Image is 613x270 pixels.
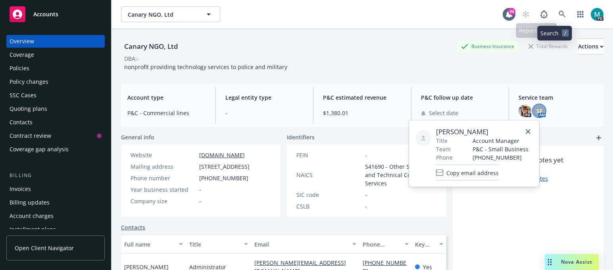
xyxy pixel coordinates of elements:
div: Coverage [10,48,34,61]
span: Account type [127,93,206,102]
a: [DOMAIN_NAME] [199,151,245,159]
button: Actions [578,39,603,54]
span: - [365,202,367,210]
a: Billing updates [6,196,105,209]
button: Canary NGO, Ltd [121,6,220,22]
span: nonprofit providing technology services to police and military [124,63,287,71]
div: Phone number [131,174,196,182]
button: Full name [121,235,186,254]
div: NAICS [296,171,362,179]
span: Canary NGO, Ltd [128,10,196,19]
div: Full name [124,240,174,249]
div: FEIN [296,151,362,159]
div: Installment plans [10,223,56,236]
span: [STREET_ADDRESS] [199,162,250,171]
div: Company size [131,197,196,205]
a: add [594,133,603,143]
a: Switch app [573,6,588,22]
div: Drag to move [545,254,555,270]
span: - [199,197,201,205]
button: Phone number [359,235,411,254]
a: Coverage [6,48,105,61]
span: Legal entity type [225,93,304,102]
a: Search [554,6,570,22]
div: 98 [508,8,515,15]
div: Mailing address [131,162,196,171]
span: Identifiers [287,133,315,141]
div: Actions [578,39,603,54]
span: General info [121,133,154,141]
div: Contract review [10,129,51,142]
span: [PHONE_NUMBER] [473,153,528,162]
div: Billing [6,172,105,179]
span: Select date [429,109,458,117]
button: Email [251,235,359,254]
button: Title [186,235,251,254]
span: SF [536,107,542,115]
div: SSC Cases [10,89,37,102]
span: Title [436,137,448,145]
div: DBA: - [124,54,139,63]
a: Start snowing [518,6,534,22]
span: Accounts [33,11,58,17]
a: Overview [6,35,105,48]
div: Year business started [131,185,196,194]
a: Quoting plans [6,102,105,115]
div: CSLB [296,202,362,210]
a: Account charges [6,210,105,222]
a: Invoices [6,183,105,195]
img: photo [591,8,603,21]
span: Service team [519,93,597,102]
div: Title [189,240,239,249]
span: - [365,151,367,159]
span: - [199,185,201,194]
span: Nova Assist [561,258,592,265]
span: $1,380.01 [323,109,402,117]
span: P&C - Commercial lines [127,109,206,117]
a: Contacts [6,116,105,129]
div: Overview [10,35,34,48]
div: Contacts [10,116,33,129]
span: Account Manager [473,137,528,145]
div: Quoting plans [10,102,47,115]
a: Coverage gap analysis [6,143,105,156]
span: P&C - Small Business [473,145,528,153]
span: Open Client Navigator [15,244,74,252]
a: Contract review [6,129,105,142]
button: Key contact [412,235,446,254]
div: Canary NGO, Ltd [121,41,181,52]
span: [PERSON_NAME] [436,127,528,137]
span: Phone [436,153,453,162]
span: Copy email address [446,168,499,177]
button: Copy email address [436,165,499,181]
div: Business Insurance [457,41,518,51]
a: SSC Cases [6,89,105,102]
span: [PHONE_NUMBER] [199,174,248,182]
div: Email [254,240,348,249]
span: P&C estimated revenue [323,93,402,102]
div: Policy changes [10,75,48,88]
a: close [523,127,533,137]
span: - [365,191,367,199]
img: photo [519,104,531,117]
span: 541690 - Other Scientific and Technical Consulting Services [365,162,437,187]
div: Phone number [363,240,400,249]
div: Billing updates [10,196,50,209]
a: Policies [6,62,105,75]
div: Website [131,151,196,159]
button: Nova Assist [545,254,599,270]
span: P&C follow up date [421,93,500,102]
div: Coverage gap analysis [10,143,69,156]
div: Total Rewards [525,41,572,51]
span: - [225,109,304,117]
a: Installment plans [6,223,105,236]
a: Contacts [121,223,145,231]
a: Report a Bug [536,6,552,22]
div: Key contact [415,240,434,249]
div: Account charges [10,210,54,222]
span: Team [436,145,451,153]
div: Policies [10,62,29,75]
a: Accounts [6,3,105,25]
div: Invoices [10,183,31,195]
a: Policy changes [6,75,105,88]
